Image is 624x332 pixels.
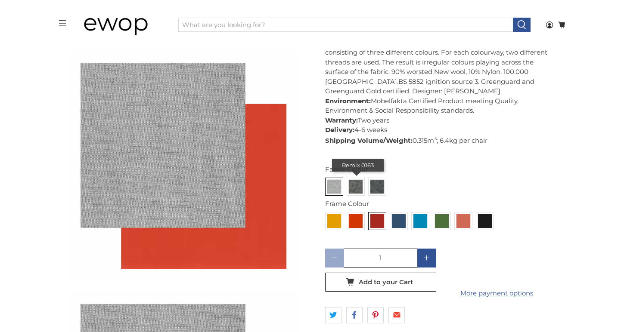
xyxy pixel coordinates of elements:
a: More payment options [441,289,553,298]
strong: Environment: [325,97,371,105]
strong: Warranty: [325,116,358,124]
div: Fabric Colour [325,165,558,175]
sup: 3 [434,135,437,141]
div: Frame Colour [325,199,558,209]
button: Add to your Cart [325,273,436,292]
div: Remix 0163 [332,159,384,172]
span: BS 5852 ignition source 3 [398,77,478,86]
span: Mobelfakta Certified Product meeting Quality, Environment & Social Responsibility standards. [325,97,518,115]
span: Add to your Cart [359,278,413,286]
input: What are you looking for? [178,18,513,32]
strong: Delivery: [325,126,354,134]
strong: Shipping Volume/Weight: [325,136,413,144]
a: Johanson Design Office Speed Stackable Chair Set of Four Flame Red [67,49,299,282]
